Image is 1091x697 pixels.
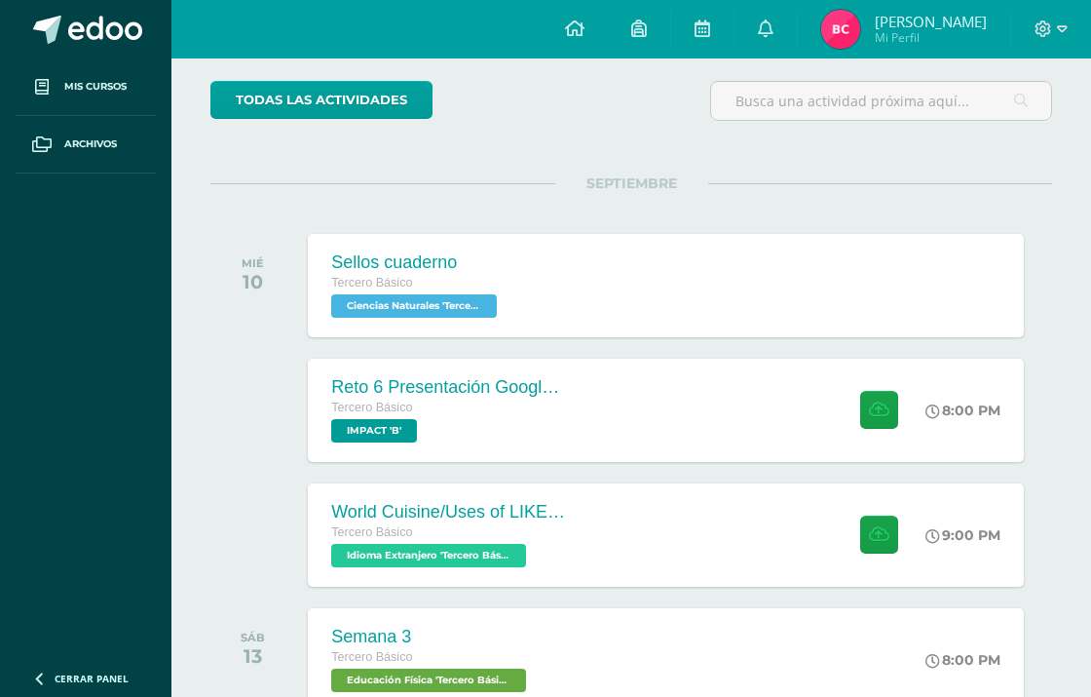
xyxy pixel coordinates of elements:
span: SEPTIEMBRE [555,174,708,192]
div: MIÉ [242,256,264,270]
span: Ciencias Naturales 'Tercero Básico B' [331,294,497,318]
span: Mis cursos [64,79,127,95]
a: Mis cursos [16,58,156,116]
span: Tercero Básico [331,276,412,290]
a: todas las Actividades [210,81,433,119]
div: 13 [241,644,265,668]
img: f158ea1a507f5a9f5d8e34389c80aff3.png [821,10,860,49]
div: Sellos cuaderno [331,252,502,273]
div: 10 [242,270,264,293]
span: Archivos [64,136,117,152]
a: Archivos [16,116,156,174]
span: [PERSON_NAME] [875,12,987,31]
span: Mi Perfil [875,29,987,46]
span: Tercero Básico [331,525,412,539]
span: Tercero Básico [331,650,412,664]
span: Idioma Extranjero 'Tercero Básico B' [331,544,526,567]
div: 8:00 PM [925,651,1000,669]
div: 9:00 PM [925,526,1000,544]
div: 8:00 PM [925,402,1000,419]
span: IMPACT 'B' [331,419,417,443]
div: Reto 6 Presentación Google Slides Clase 3 y 4 [331,377,565,398]
span: Tercero Básico [331,401,412,414]
div: SÁB [241,631,265,644]
div: World Cuisine/Uses of LIKE week 5 [331,502,565,523]
span: Educación Física 'Tercero Básico B' [331,669,526,692]
input: Busca una actividad próxima aquí... [711,82,1051,120]
span: Cerrar panel [55,672,129,685]
div: Semana 3 [331,627,531,647]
